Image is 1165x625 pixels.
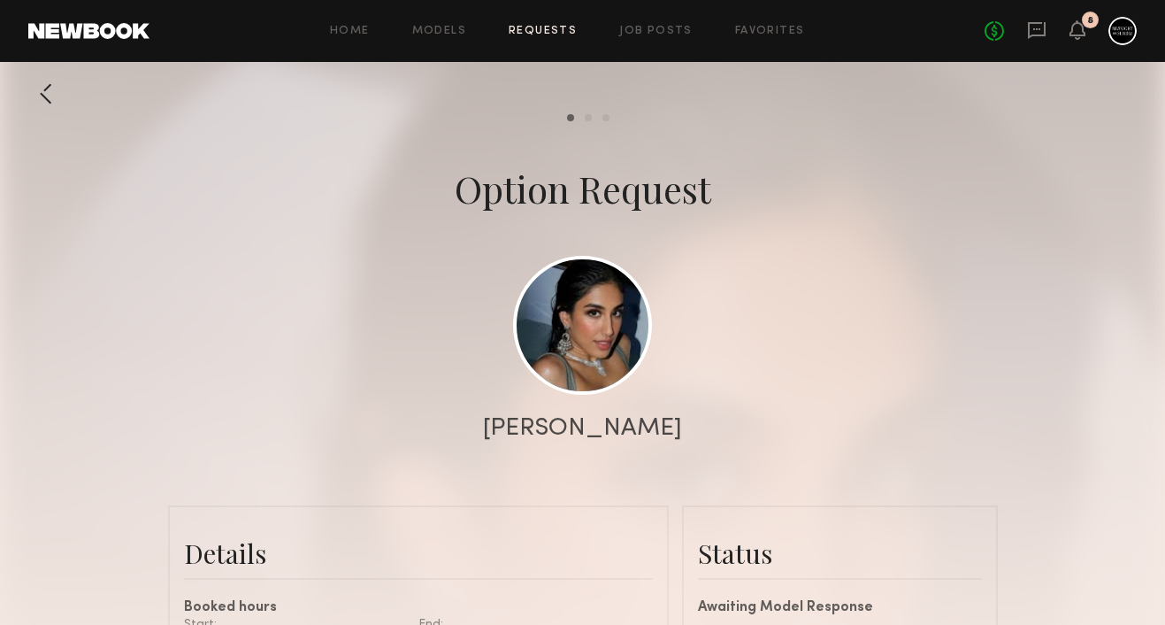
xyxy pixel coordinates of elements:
a: Requests [509,26,577,37]
div: 8 [1087,16,1093,26]
a: Models [412,26,466,37]
div: Awaiting Model Response [698,601,982,615]
a: Favorites [735,26,805,37]
div: [PERSON_NAME] [483,416,682,441]
a: Job Posts [619,26,693,37]
div: Details [184,536,653,571]
div: Booked hours [184,601,653,615]
a: Home [330,26,370,37]
div: Status [698,536,982,571]
div: Option Request [455,164,711,213]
